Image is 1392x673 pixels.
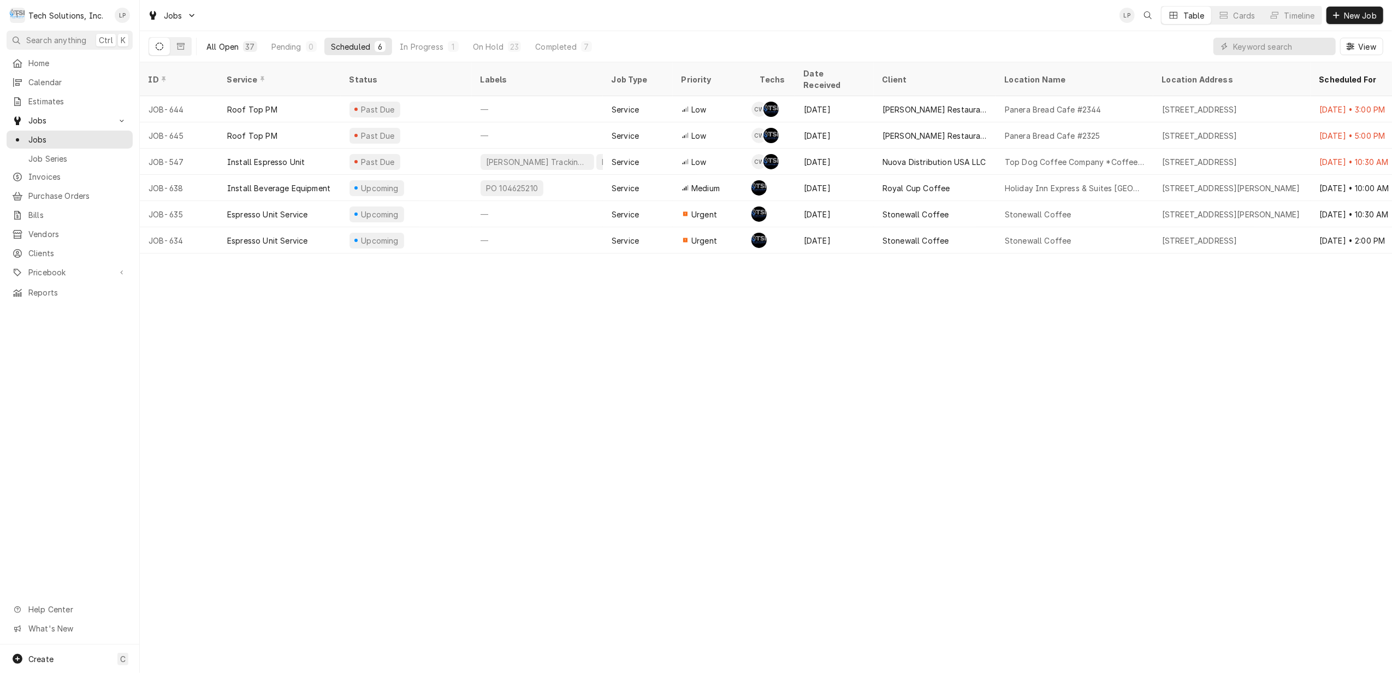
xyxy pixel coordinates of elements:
div: 23 [510,41,519,52]
div: Past Due [360,130,396,141]
span: Calendar [28,76,127,88]
div: JOB-634 [140,227,218,253]
div: Service [227,74,330,85]
div: Service [612,209,639,220]
a: Calendar [7,73,133,91]
div: Espresso Unit Service [227,209,307,220]
span: Estimates [28,96,127,107]
div: Service [612,156,639,168]
div: Roof Top PM [227,104,277,115]
div: PO 2998 [601,156,635,168]
a: Reports [7,284,133,302]
div: Install Beverage Equipment [227,182,330,194]
button: New Job [1326,7,1383,24]
div: Austin Fox's Avatar [751,233,767,248]
div: Pending [271,41,301,52]
span: K [121,34,126,46]
button: Search anythingCtrlK [7,31,133,50]
div: Shaun Booth's Avatar [763,154,779,169]
div: Top Dog Coffee Company *Coffee Trailer* [1005,156,1145,168]
div: Stonewall Coffee [1005,209,1071,220]
span: Home [28,57,127,69]
div: Austin Fox's Avatar [751,180,767,196]
a: Bills [7,206,133,224]
div: All Open [206,41,239,52]
div: — [472,227,603,253]
div: In Progress [400,41,443,52]
div: Roof Top PM [227,130,277,141]
div: CW [751,128,767,143]
span: Job Series [28,153,127,164]
span: Pricebook [28,267,111,278]
div: SB [763,128,779,143]
div: Service [612,130,639,141]
span: New Job [1342,10,1379,21]
div: Coleton Wallace's Avatar [751,128,767,143]
div: JOB-547 [140,149,218,175]
a: Vendors [7,225,133,243]
div: Stonewall Coffee [882,209,949,220]
span: Search anything [26,34,86,46]
span: Bills [28,209,127,221]
span: Ctrl [99,34,113,46]
div: SB [763,154,779,169]
div: Holiday Inn Express & Suites [GEOGRAPHIC_DATA] [PERSON_NAME] Hospitality LLC [1005,182,1145,194]
div: Service [612,104,639,115]
div: JOB-645 [140,122,218,149]
div: Lisa Paschal's Avatar [1119,8,1135,23]
div: Priority [682,74,741,85]
span: Urgent [691,209,717,220]
div: Location Name [1005,74,1142,85]
div: Austin Fox's Avatar [751,206,767,222]
div: Date Received [804,68,863,91]
div: Job Type [612,74,664,85]
div: [PERSON_NAME] Tracking # 2358056552 [485,156,590,168]
div: Upcoming [360,209,400,220]
div: Client [882,74,985,85]
div: Status [350,74,461,85]
button: Open search [1139,7,1157,24]
div: Service [612,235,639,246]
div: CW [751,102,767,117]
div: Lisa Paschal's Avatar [115,8,130,23]
div: Coleton Wallace's Avatar [751,154,767,169]
div: Service [612,182,639,194]
span: C [120,653,126,665]
button: View [1340,38,1383,55]
div: Stonewall Coffee [882,235,949,246]
div: [DATE] [795,122,874,149]
div: Shaun Booth's Avatar [763,102,779,117]
div: LP [1119,8,1135,23]
div: [DATE] [795,149,874,175]
div: Tech Solutions, Inc.'s Avatar [10,8,25,23]
div: 6 [377,41,383,52]
span: Reports [28,287,127,298]
span: Create [28,654,54,664]
div: [STREET_ADDRESS][PERSON_NAME] [1162,209,1300,220]
div: [DATE] [795,201,874,227]
div: [STREET_ADDRESS] [1162,235,1237,246]
a: Go to Pricebook [7,263,133,281]
a: Purchase Orders [7,187,133,205]
div: 0 [308,41,315,52]
div: CW [751,154,767,169]
div: Past Due [360,156,396,168]
div: AF [751,206,767,222]
div: Table [1183,10,1205,21]
div: Panera Bread Cafe #2325 [1005,130,1100,141]
a: Clients [7,244,133,262]
div: Nuova Distribution USA LLC [882,156,986,168]
div: [PERSON_NAME] Restaurant Group [882,104,987,115]
div: [STREET_ADDRESS] [1162,104,1237,115]
div: Labels [481,74,594,85]
div: [DATE] [795,96,874,122]
div: PO 104625210 [485,182,539,194]
span: Clients [28,247,127,259]
a: Home [7,54,133,72]
a: Invoices [7,168,133,186]
div: [PERSON_NAME] Restaurant Group [882,130,987,141]
span: Low [691,104,706,115]
a: Go to Jobs [143,7,201,25]
div: [DATE] [795,175,874,201]
div: 7 [583,41,590,52]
